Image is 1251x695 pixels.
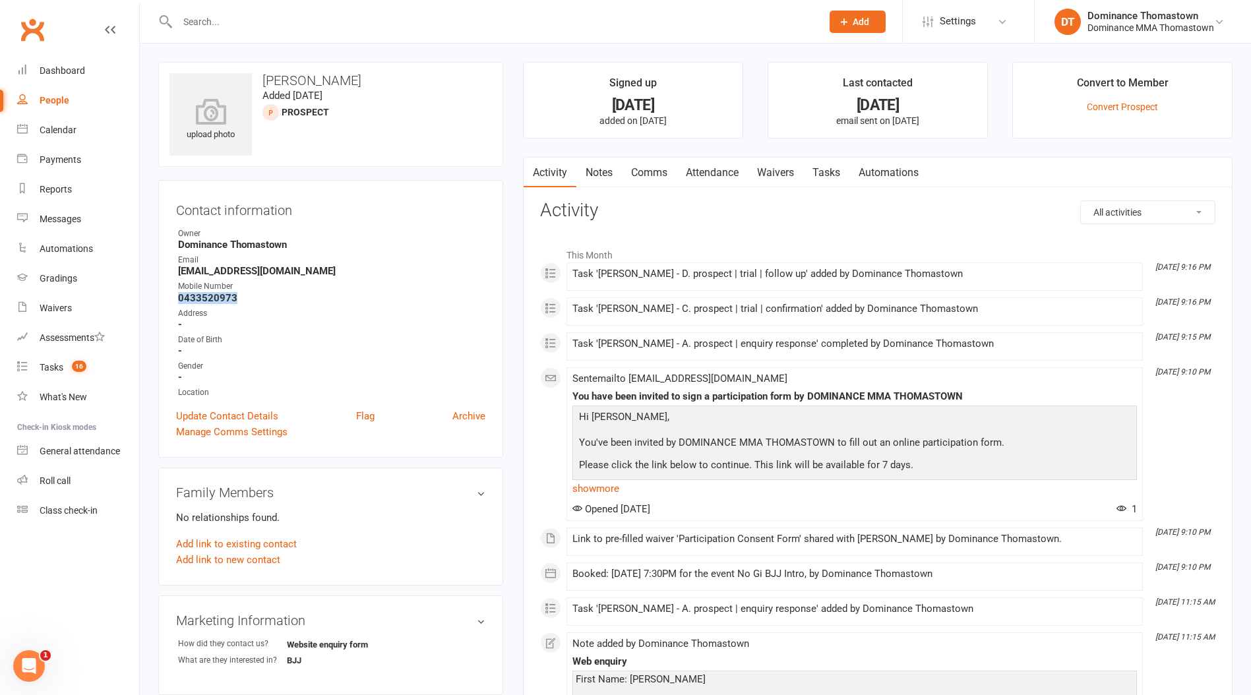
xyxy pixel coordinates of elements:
div: Task '[PERSON_NAME] - C. prospect | trial | confirmation' added by Dominance Thomastown [572,303,1137,315]
i: [DATE] 9:16 PM [1155,297,1210,307]
h3: Activity [540,200,1215,221]
p: Please click the link below to continue. This link will be available for 7 days. [576,457,1134,476]
a: Class kiosk mode [17,496,139,526]
p: Hi [PERSON_NAME], [576,409,1134,428]
div: [DATE] [780,98,975,112]
div: Payments [40,154,81,165]
i: [DATE] 9:10 PM [1155,528,1210,537]
div: Automations [40,243,93,254]
p: email sent on [DATE] [780,115,975,126]
a: Attendance [677,158,748,188]
input: Search... [173,13,812,31]
div: Roll call [40,475,71,486]
div: [DATE] [535,98,731,112]
strong: - [178,371,485,383]
strong: [EMAIL_ADDRESS][DOMAIN_NAME] [178,265,485,277]
a: Payments [17,145,139,175]
div: Dominance MMA Thomastown [1087,22,1214,34]
a: Tasks [803,158,849,188]
div: Mobile Number [178,280,485,293]
span: Sent email to [EMAIL_ADDRESS][DOMAIN_NAME] [572,373,787,384]
strong: 0433520973 [178,292,485,304]
div: Signed up [609,75,657,98]
div: General attendance [40,446,120,456]
a: Tasks 16 [17,353,139,382]
strong: Website enquiry form [287,640,368,650]
div: Web enquiry [572,656,1137,667]
div: Convert to Member [1077,75,1169,98]
div: Dashboard [40,65,85,76]
a: Notes [576,158,622,188]
div: Waivers [40,303,72,313]
a: Activity [524,158,576,188]
div: Assessments [40,332,105,343]
a: Waivers [748,158,803,188]
a: Flag [356,408,375,424]
div: People [40,95,69,106]
div: Task '[PERSON_NAME] - A. prospect | enquiry response' completed by Dominance Thomastown [572,338,1137,349]
p: added on [DATE] [535,115,731,126]
div: Messages [40,214,81,224]
a: Assessments [17,323,139,353]
a: Automations [17,234,139,264]
div: Date of Birth [178,334,485,346]
i: [DATE] 11:15 AM [1155,632,1215,642]
a: People [17,86,139,115]
div: upload photo [169,98,252,142]
p: You've been invited by DOMINANCE MMA THOMASTOWN to fill out an online participation form. [576,435,1134,454]
strong: - [178,318,485,330]
p: No relationships found. [176,510,485,526]
span: 16 [72,361,86,372]
div: Address [178,307,485,320]
iframe: Intercom live chat [13,650,45,682]
div: Note added by Dominance Thomastown [572,638,1137,650]
div: What are they interested in? [178,654,287,667]
strong: BJJ [287,655,363,665]
div: How did they contact us? [178,638,287,650]
div: Last contacted [843,75,913,98]
div: Email [178,254,485,266]
div: DT [1054,9,1081,35]
a: show more [572,479,1137,498]
div: Reports [40,184,72,195]
a: Clubworx [16,13,49,46]
a: Dashboard [17,56,139,86]
snap: prospect [282,107,329,117]
div: Calendar [40,125,76,135]
button: Add [830,11,886,33]
div: Owner [178,227,485,240]
div: Booked: [DATE] 7:30PM for the event No Gi BJJ Intro, by Dominance Thomastown [572,568,1137,580]
a: Messages [17,204,139,234]
a: Add link to new contact [176,552,280,568]
div: Task '[PERSON_NAME] - D. prospect | trial | follow up' added by Dominance Thomastown [572,268,1137,280]
div: Tasks [40,362,63,373]
h3: Marketing Information [176,613,485,628]
a: Archive [452,408,485,424]
h3: Contact information [176,198,485,218]
div: Gradings [40,273,77,284]
strong: - [178,345,485,357]
a: General attendance kiosk mode [17,437,139,466]
a: Convert Prospect [1087,102,1158,112]
a: Gradings [17,264,139,293]
span: Opened [DATE] [572,503,650,515]
a: Automations [849,158,928,188]
div: Dominance Thomastown [1087,10,1214,22]
i: [DATE] 9:15 PM [1155,332,1210,342]
span: 1 [40,650,51,661]
h3: [PERSON_NAME] [169,73,492,88]
h3: Family Members [176,485,485,500]
i: [DATE] 9:10 PM [1155,367,1210,377]
div: Gender [178,360,485,373]
div: Location [178,386,485,399]
a: Calendar [17,115,139,145]
a: Roll call [17,466,139,496]
time: Added [DATE] [262,90,322,102]
span: 1 [1116,503,1137,515]
i: [DATE] 9:16 PM [1155,262,1210,272]
div: What's New [40,392,87,402]
a: Reports [17,175,139,204]
a: Update Contact Details [176,408,278,424]
strong: Dominance Thomastown [178,239,485,251]
div: Link to pre-filled waiver 'Participation Consent Form' shared with [PERSON_NAME] by Dominance Tho... [572,533,1137,545]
